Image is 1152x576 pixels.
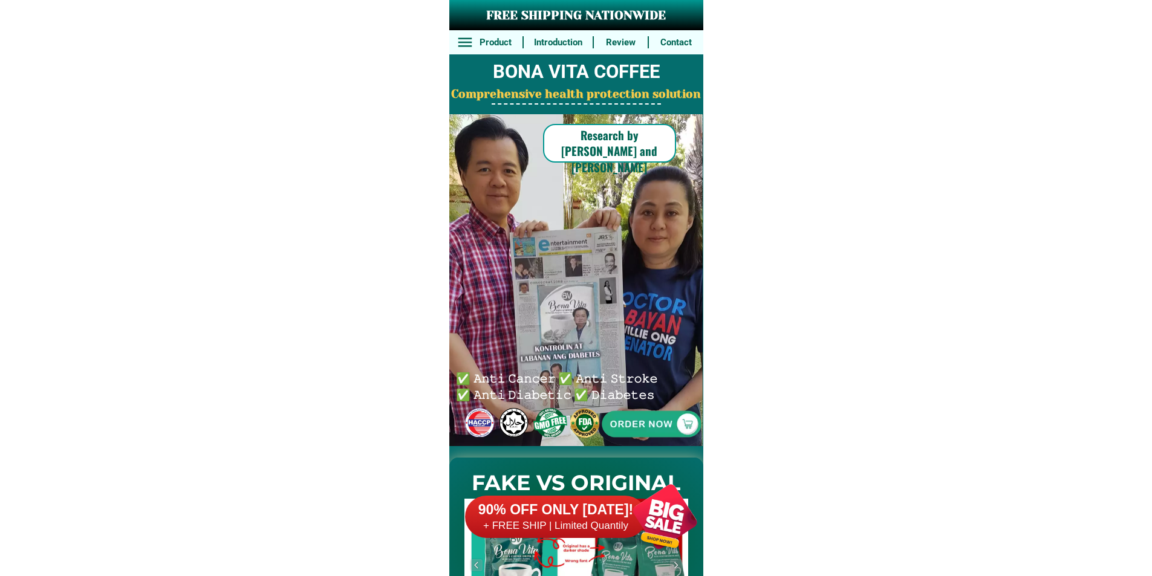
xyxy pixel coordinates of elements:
h6: Introduction [530,36,586,50]
h6: + FREE SHIP | Limited Quantily [465,519,646,532]
h2: FAKE VS ORIGINAL [449,467,703,499]
h6: 90% OFF ONLY [DATE]! [465,501,646,519]
img: navigation [470,559,483,571]
h3: FREE SHIPPING NATIONWIDE [449,7,703,25]
h6: Contact [656,36,697,50]
h2: BONA VITA COFFEE [449,58,703,86]
h2: Comprehensive health protection solution [449,86,703,103]
h6: ✅ 𝙰𝚗𝚝𝚒 𝙲𝚊𝚗𝚌𝚎𝚛 ✅ 𝙰𝚗𝚝𝚒 𝚂𝚝𝚛𝚘𝚔𝚎 ✅ 𝙰𝚗𝚝𝚒 𝙳𝚒𝚊𝚋𝚎𝚝𝚒𝚌 ✅ 𝙳𝚒𝚊𝚋𝚎𝚝𝚎𝚜 [456,369,663,401]
img: navigation [670,559,682,571]
h6: Review [600,36,642,50]
h6: Research by [PERSON_NAME] and [PERSON_NAME] [543,127,676,175]
h6: Product [475,36,516,50]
